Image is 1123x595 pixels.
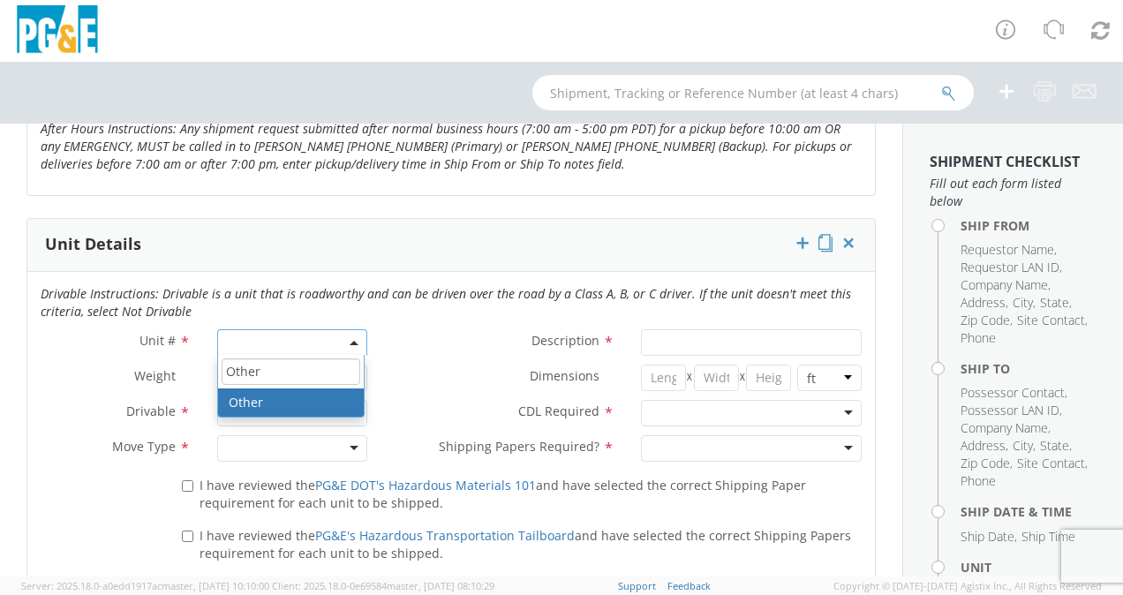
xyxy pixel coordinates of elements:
[218,388,364,417] li: Other
[961,362,1097,375] h4: Ship To
[930,152,1080,171] strong: Shipment Checklist
[1013,437,1036,455] li: ,
[667,579,711,592] a: Feedback
[961,312,1013,329] li: ,
[961,276,1048,293] span: Company Name
[961,329,996,346] span: Phone
[439,438,599,455] span: Shipping Papers Required?
[1021,528,1075,545] span: Ship Time
[532,75,974,110] input: Shipment, Tracking or Reference Number (at least 4 chars)
[1017,312,1088,329] li: ,
[41,285,851,320] i: Drivable Instructions: Drivable is a unit that is roadworthy and can be driven over the road by a...
[45,236,141,253] h3: Unit Details
[1040,437,1069,454] span: State
[1040,294,1072,312] li: ,
[530,367,599,384] span: Dimensions
[13,5,102,57] img: pge-logo-06675f144f4cfa6a6814.png
[1013,294,1036,312] li: ,
[641,365,686,391] input: Length
[41,120,852,172] i: After Hours Instructions: Any shipment request submitted after normal business hours (7:00 am - 5...
[1013,294,1033,311] span: City
[134,367,176,384] span: Weight
[1040,437,1072,455] li: ,
[739,365,747,391] span: X
[746,365,791,391] input: Height
[162,579,269,592] span: master, [DATE] 10:10:00
[315,527,575,544] a: PG&E's Hazardous Transportation Tailboard
[961,384,1067,402] li: ,
[961,294,1008,312] li: ,
[961,528,1017,546] li: ,
[182,531,193,542] input: I have reviewed thePG&E's Hazardous Transportation Tailboardand have selected the correct Shippin...
[21,579,269,592] span: Server: 2025.18.0-a0edd1917ac
[961,437,1008,455] li: ,
[1017,455,1085,471] span: Site Contact
[961,402,1059,418] span: Possessor LAN ID
[518,403,599,419] span: CDL Required
[961,294,1006,311] span: Address
[961,384,1065,401] span: Possessor Contact
[182,480,193,492] input: I have reviewed thePG&E DOT's Hazardous Materials 101and have selected the correct Shipping Paper...
[1017,312,1085,328] span: Site Contact
[531,332,599,349] span: Description
[961,276,1051,294] li: ,
[200,477,806,511] span: I have reviewed the and have selected the correct Shipping Paper requirement for each unit to be ...
[961,528,1014,545] span: Ship Date
[1017,455,1088,472] li: ,
[686,365,694,391] span: X
[961,312,1010,328] span: Zip Code
[1013,437,1033,454] span: City
[961,259,1059,275] span: Requestor LAN ID
[126,403,176,419] span: Drivable
[833,579,1102,593] span: Copyright © [DATE]-[DATE] Agistix Inc., All Rights Reserved
[961,219,1097,232] h4: Ship From
[961,241,1054,258] span: Requestor Name
[961,472,996,489] span: Phone
[961,419,1048,436] span: Company Name
[961,455,1013,472] li: ,
[387,579,494,592] span: master, [DATE] 08:10:29
[961,419,1051,437] li: ,
[272,579,494,592] span: Client: 2025.18.0-0e69584
[200,527,851,561] span: I have reviewed the and have selected the correct Shipping Papers requirement for each unit to be...
[961,259,1062,276] li: ,
[961,402,1062,419] li: ,
[618,579,656,592] a: Support
[961,241,1057,259] li: ,
[112,438,176,455] span: Move Type
[139,332,176,349] span: Unit #
[930,175,1097,210] span: Fill out each form listed below
[694,365,739,391] input: Width
[961,455,1010,471] span: Zip Code
[1040,294,1069,311] span: State
[315,477,536,493] a: PG&E DOT's Hazardous Materials 101
[961,437,1006,454] span: Address
[961,505,1097,518] h4: Ship Date & Time
[961,561,1097,574] h4: Unit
